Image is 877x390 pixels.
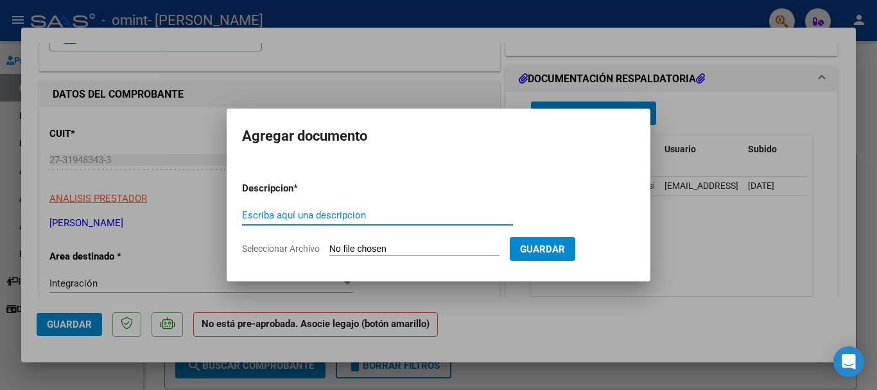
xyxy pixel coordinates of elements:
span: Guardar [520,244,565,255]
button: Guardar [510,237,575,261]
span: Seleccionar Archivo [242,244,320,254]
h2: Agregar documento [242,124,635,148]
p: Descripcion [242,181,360,196]
div: Open Intercom Messenger [833,346,864,377]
